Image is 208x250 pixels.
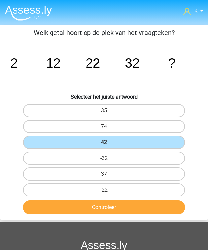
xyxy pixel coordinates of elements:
label: 74 [23,120,185,133]
span: K [194,8,198,14]
tspan: 2 [10,56,17,70]
button: Controleer [23,200,185,214]
tspan: 12 [46,56,61,70]
a: K [183,7,203,15]
label: 42 [23,136,185,149]
p: Welk getal hoort op de plek van het vraagteken? [3,28,205,38]
tspan: 32 [125,56,140,70]
label: 37 [23,167,185,181]
label: 35 [23,104,185,117]
tspan: 22 [86,56,100,70]
img: Assessly [5,5,52,21]
tspan: ? [168,56,175,70]
label: -22 [23,183,185,196]
label: -32 [23,152,185,165]
h6: Selecteer het juiste antwoord [3,92,205,100]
